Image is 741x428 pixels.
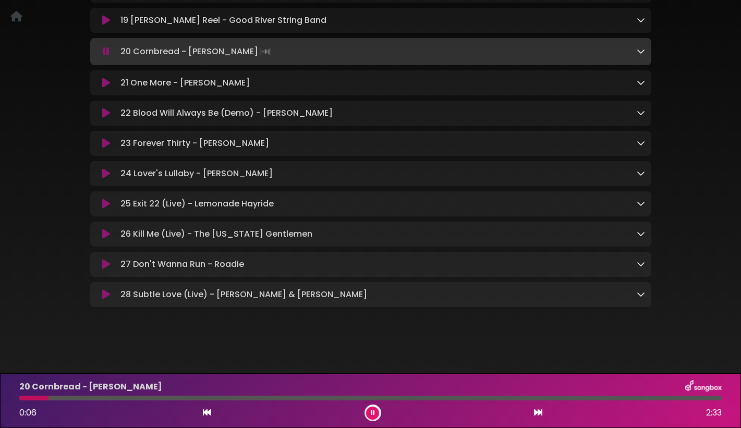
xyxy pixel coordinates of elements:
[120,198,274,210] p: 25 Exit 22 (Live) - Lemonade Hayride
[120,288,367,301] p: 28 Subtle Love (Live) - [PERSON_NAME] & [PERSON_NAME]
[120,228,312,240] p: 26 Kill Me (Live) - The [US_STATE] Gentlemen
[120,77,250,89] p: 21 One More - [PERSON_NAME]
[120,137,269,150] p: 23 Forever Thirty - [PERSON_NAME]
[120,107,333,119] p: 22 Blood Will Always Be (Demo) - [PERSON_NAME]
[120,167,273,180] p: 24 Lover's Lullaby - [PERSON_NAME]
[258,44,273,59] img: waveform4.gif
[120,44,273,59] p: 20 Cornbread - [PERSON_NAME]
[120,14,326,27] p: 19 [PERSON_NAME] Reel - Good River String Band
[120,258,244,271] p: 27 Don't Wanna Run - Roadie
